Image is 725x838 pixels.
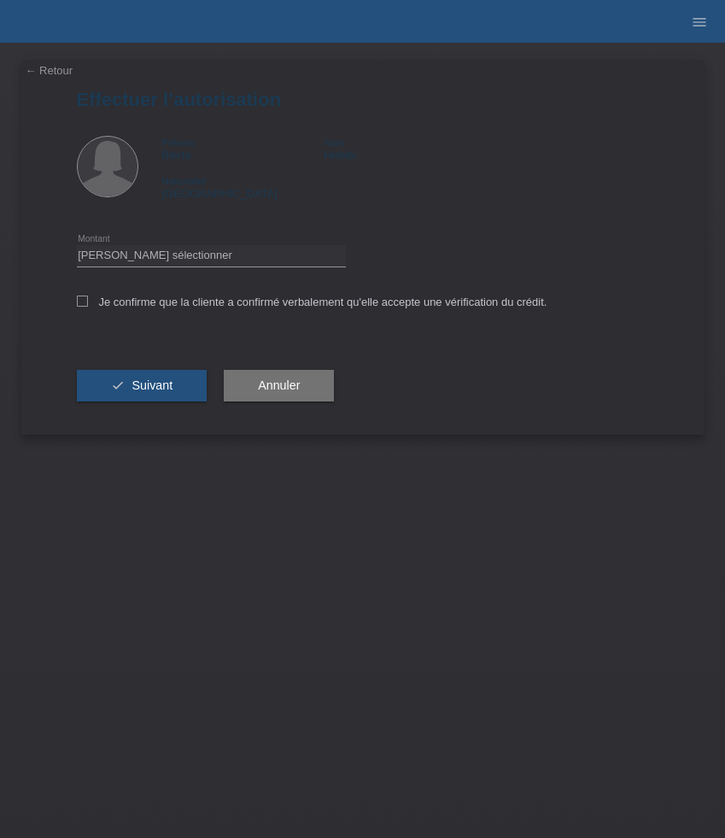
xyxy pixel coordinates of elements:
[26,64,73,77] a: ← Retour
[77,89,649,110] h1: Effectuer l’autorisation
[258,378,300,392] span: Annuler
[324,136,486,161] div: Hebibi
[132,378,172,392] span: Suivant
[224,370,334,402] button: Annuler
[77,296,547,308] label: Je confirme que la cliente a confirmé verbalement qu'elle accepte une vérification du crédit.
[77,370,208,402] button: check Suivant
[691,14,708,31] i: menu
[162,176,207,186] span: Nationalité
[162,138,196,148] span: Prénom
[324,138,343,148] span: Nom
[162,136,324,161] div: Blerta
[682,16,716,26] a: menu
[162,174,324,200] div: [GEOGRAPHIC_DATA]
[111,378,125,392] i: check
